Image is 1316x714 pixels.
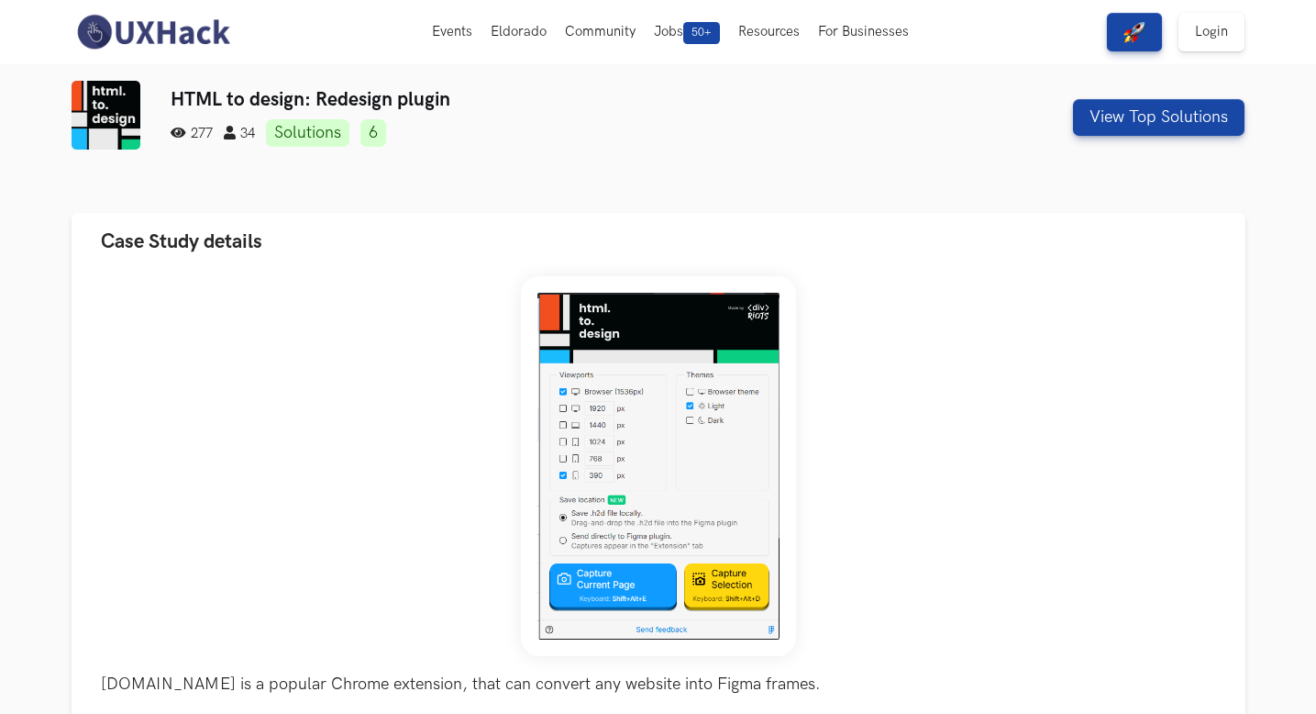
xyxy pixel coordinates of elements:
a: Solutions [266,119,349,147]
button: Case Study details [72,213,1245,271]
img: UXHack-logo.png [72,13,235,51]
img: HTML to design logo [72,81,140,150]
h3: HTML to design: Redesign plugin [171,88,947,111]
span: Case Study details [101,229,262,254]
a: 6 [360,119,386,147]
span: 277 [171,126,213,141]
a: Login [1178,13,1244,51]
button: View Top Solutions [1073,99,1244,136]
span: 50+ [683,22,720,44]
img: rocket [1123,21,1145,43]
span: 34 [224,126,255,141]
img: Weekend_Hackathon_78_banner.png [521,276,796,656]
